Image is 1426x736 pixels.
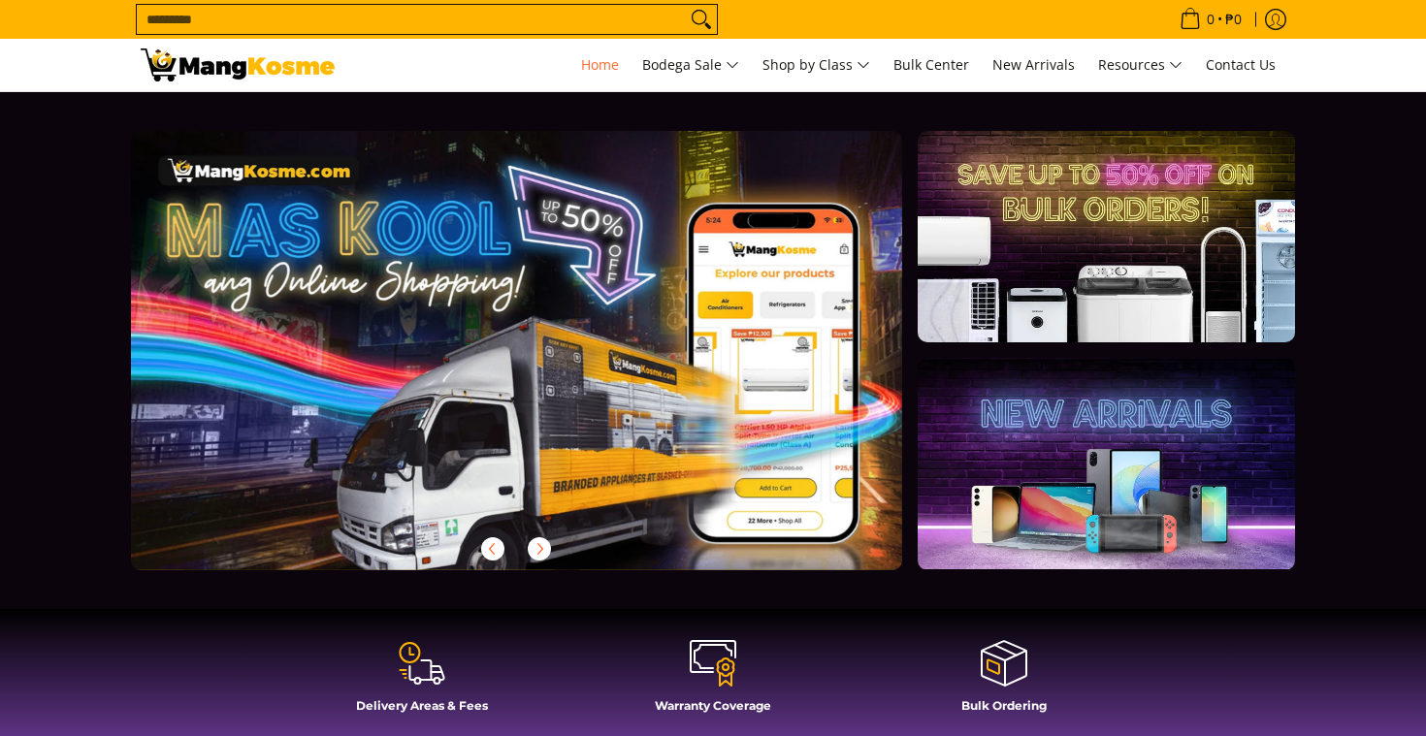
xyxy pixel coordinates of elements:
[893,55,969,74] span: Bulk Center
[286,638,558,727] a: Delivery Areas & Fees
[632,39,749,91] a: Bodega Sale
[1088,39,1192,91] a: Resources
[141,48,335,81] img: Mang Kosme: Your Home Appliances Warehouse Sale Partner!
[518,528,561,570] button: Next
[471,528,514,570] button: Previous
[131,131,964,601] a: More
[983,39,1085,91] a: New Arrivals
[1174,9,1248,30] span: •
[354,39,1285,91] nav: Main Menu
[1098,53,1183,78] span: Resources
[642,53,739,78] span: Bodega Sale
[686,5,717,34] button: Search
[1204,13,1217,26] span: 0
[571,39,629,91] a: Home
[286,698,558,713] h4: Delivery Areas & Fees
[884,39,979,91] a: Bulk Center
[1196,39,1285,91] a: Contact Us
[992,55,1075,74] span: New Arrivals
[577,638,849,727] a: Warranty Coverage
[762,53,870,78] span: Shop by Class
[1206,55,1276,74] span: Contact Us
[581,55,619,74] span: Home
[868,698,1140,713] h4: Bulk Ordering
[577,698,849,713] h4: Warranty Coverage
[1222,13,1245,26] span: ₱0
[753,39,880,91] a: Shop by Class
[868,638,1140,727] a: Bulk Ordering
